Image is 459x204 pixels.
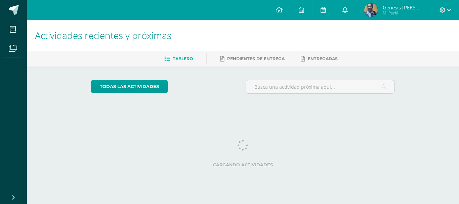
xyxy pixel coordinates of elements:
[227,56,285,61] span: Pendientes de entrega
[246,80,395,93] input: Busca una actividad próxima aquí...
[364,3,378,17] img: 671f33dad8b6447ef94b107f856c3377.png
[308,56,338,61] span: Entregadas
[173,56,193,61] span: Tablero
[164,53,193,64] a: Tablero
[91,80,168,93] a: todas las Actividades
[91,162,395,167] label: Cargando actividades
[383,10,423,16] span: Mi Perfil
[383,4,423,11] span: Genesis [PERSON_NAME]
[220,53,285,64] a: Pendientes de entrega
[301,53,338,64] a: Entregadas
[35,29,171,42] span: Actividades recientes y próximas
